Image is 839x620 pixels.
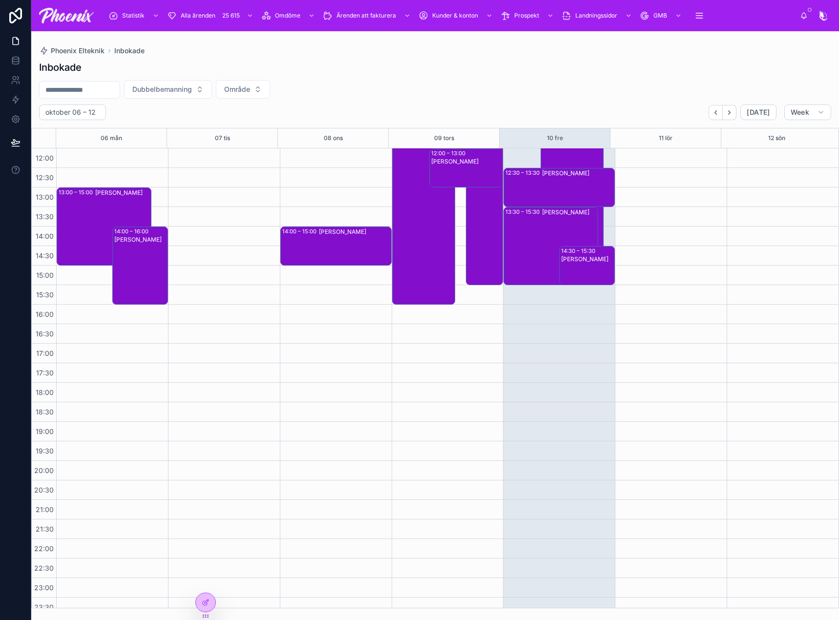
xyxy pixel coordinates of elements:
[542,169,614,177] div: [PERSON_NAME]
[637,7,687,24] a: GMB
[33,212,56,221] span: 13:30
[659,128,672,148] button: 11 lör
[114,236,167,244] div: [PERSON_NAME]
[505,208,542,216] div: 13:30 – 15:30
[541,32,603,265] div: 09:00 – 15:00: gunilla hessel
[34,290,56,299] span: 15:30
[33,447,56,455] span: 19:30
[561,255,614,263] div: [PERSON_NAME]
[258,7,320,24] a: Omdöme
[33,193,56,201] span: 13:00
[498,7,559,24] a: Prospekt
[434,128,454,148] button: 09 tors
[784,104,831,120] button: Week
[281,227,391,265] div: 14:00 – 15:00[PERSON_NAME]
[504,168,614,207] div: 12:30 – 13:30[PERSON_NAME]
[504,207,598,285] div: 13:30 – 15:30[PERSON_NAME]
[39,61,82,74] h1: Inbokade
[514,12,539,20] span: Prospekt
[431,158,503,165] div: [PERSON_NAME]
[164,7,258,24] a: Alla ärenden25 615
[33,232,56,240] span: 14:00
[57,188,151,265] div: 13:00 – 15:00[PERSON_NAME]
[219,10,243,21] div: 25 615
[559,7,637,24] a: Landningssidor
[95,189,150,197] div: [PERSON_NAME]
[319,228,391,236] div: [PERSON_NAME]
[105,7,164,24] a: Statistik
[113,227,168,304] div: 14:00 – 16:00[PERSON_NAME]
[33,427,56,435] span: 19:00
[275,12,300,20] span: Omdöme
[709,105,723,120] button: Back
[432,12,478,20] span: Kunder & konton
[431,149,468,157] div: 12:00 – 13:00
[32,583,56,592] span: 23:00
[505,169,542,177] div: 12:30 – 13:30
[653,12,667,20] span: GMB
[32,603,56,611] span: 23:30
[59,188,95,196] div: 13:00 – 15:00
[542,208,597,216] div: [PERSON_NAME]
[132,84,192,94] span: Dubbelbemanning
[39,8,94,23] img: App logo
[430,149,503,187] div: 12:00 – 13:00[PERSON_NAME]
[747,108,770,117] span: [DATE]
[224,84,250,94] span: Område
[740,104,776,120] button: [DATE]
[51,46,105,56] span: Phoenix Elteknik
[34,271,56,279] span: 15:00
[33,388,56,396] span: 18:00
[32,466,56,475] span: 20:00
[33,525,56,533] span: 21:30
[39,46,105,56] a: Phoenix Elteknik
[32,486,56,494] span: 20:30
[33,251,56,260] span: 14:30
[33,505,56,514] span: 21:00
[320,7,416,24] a: Ärenden att fakturera
[33,173,56,182] span: 12:30
[181,12,215,20] span: Alla ärenden
[33,154,56,162] span: 12:00
[416,7,498,24] a: Kunder & konton
[122,12,145,20] span: Statistik
[324,128,343,148] button: 08 ons
[33,330,56,338] span: 16:30
[547,128,563,148] button: 10 fre
[101,128,122,148] button: 06 mån
[33,408,56,416] span: 18:30
[216,80,270,99] button: Select Button
[32,544,56,553] span: 22:00
[282,227,319,235] div: 14:00 – 15:00
[114,46,145,56] a: Inbokade
[768,128,785,148] button: 12 sön
[114,227,151,235] div: 14:00 – 16:00
[45,107,96,117] h2: oktober 06 – 12
[32,564,56,572] span: 22:30
[336,12,396,20] span: Ärenden att fakturera
[124,80,212,99] button: Select Button
[575,12,617,20] span: Landningssidor
[102,5,800,26] div: scrollable content
[34,349,56,357] span: 17:00
[791,108,809,117] span: Week
[561,247,598,255] div: 14:30 – 15:30
[215,128,230,148] button: 07 tis
[34,369,56,377] span: 17:30
[723,105,736,120] button: Next
[560,247,614,285] div: 14:30 – 15:30[PERSON_NAME]
[33,310,56,318] span: 16:00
